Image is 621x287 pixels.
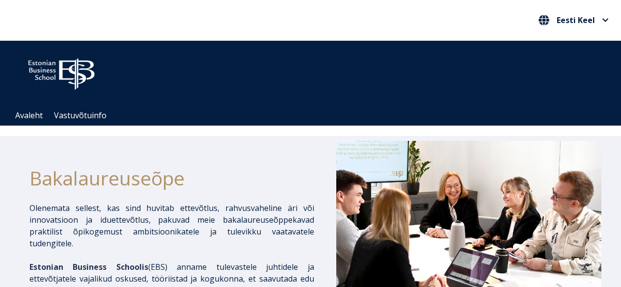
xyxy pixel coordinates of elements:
[10,105,621,126] div: Navigation Menu
[29,261,148,272] span: Estonian Business Schoolis
[536,12,611,28] button: Eesti Keel
[15,110,43,121] a: Avaleht
[29,261,151,272] span: (
[557,16,595,24] span: Eesti Keel
[536,12,611,28] nav: Vali oma keel
[20,51,103,93] img: ebs_logo2016_white
[54,110,107,121] a: Vastuvõtuinfo
[29,202,314,249] p: Olenemata sellest, kas sind huvitab ettevõtlus, rahvusvaheline äri või innovatsioon ja iduettevõt...
[29,163,314,192] h1: Bakalaureuseõpe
